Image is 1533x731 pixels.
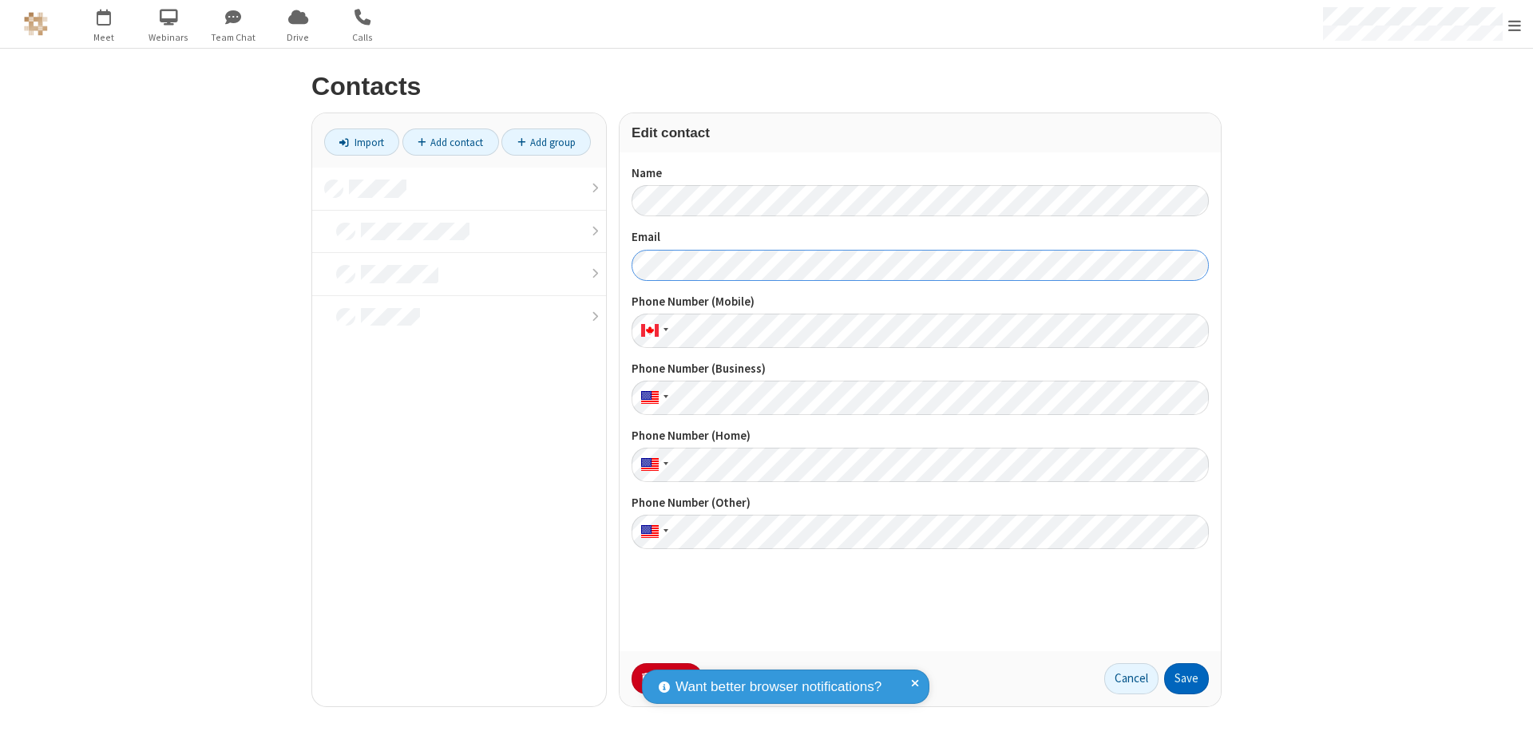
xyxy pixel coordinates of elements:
span: Want better browser notifications? [675,677,881,697]
a: Add contact [402,128,499,156]
h3: Edit contact [632,125,1209,140]
button: Save [1164,663,1209,695]
button: Delete [632,663,703,695]
span: Meet [74,30,134,45]
label: Phone Number (Mobile) [632,293,1209,311]
label: Phone Number (Other) [632,494,1209,512]
button: Cancel [1104,663,1159,695]
div: Canada: + 1 [632,314,673,348]
span: Calls [333,30,393,45]
a: Add group [501,128,591,156]
span: Webinars [139,30,199,45]
label: Phone Number (Business) [632,360,1209,378]
div: United States: + 1 [632,448,673,482]
div: United States: + 1 [632,515,673,549]
label: Phone Number (Home) [632,427,1209,445]
span: Team Chat [204,30,263,45]
h2: Contacts [311,73,1222,101]
label: Email [632,228,1209,247]
label: Name [632,164,1209,183]
iframe: Chat [1493,690,1521,720]
span: Drive [268,30,328,45]
img: QA Selenium DO NOT DELETE OR CHANGE [24,12,48,36]
div: United States: + 1 [632,381,673,415]
a: Import [324,128,399,156]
